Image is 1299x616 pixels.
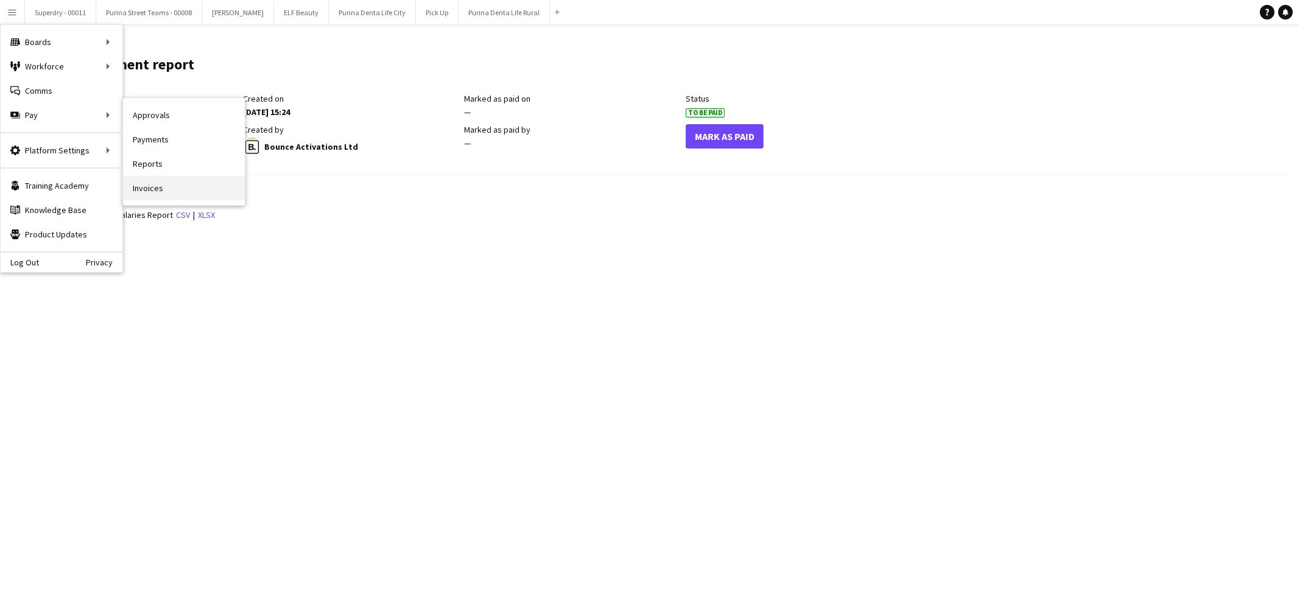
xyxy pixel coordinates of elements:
[243,107,459,117] div: [DATE] 15:24
[686,124,764,149] button: Mark As Paid
[686,93,901,104] div: Status
[464,107,471,117] span: —
[25,1,96,24] button: Superdry - 00011
[123,176,245,200] a: Invoices
[416,1,459,24] button: Pick Up
[464,138,471,149] span: —
[198,209,215,220] a: xlsx
[123,127,245,152] a: Payments
[1,222,122,247] a: Product Updates
[21,187,1287,198] h3: Reports
[1,198,122,222] a: Knowledge Base
[464,124,680,135] div: Marked as paid by
[1,257,39,267] a: Log Out
[243,93,459,104] div: Created on
[1,79,122,103] a: Comms
[86,257,122,267] a: Privacy
[96,1,202,24] button: Purina Street Teams - 00008
[686,108,725,117] span: To Be Paid
[202,1,274,24] button: [PERSON_NAME]
[1,30,122,54] div: Boards
[464,93,680,104] div: Marked as paid on
[1,173,122,198] a: Training Academy
[243,138,459,156] div: Bounce Activations Ltd
[243,124,459,135] div: Created by
[176,209,190,220] a: csv
[123,152,245,176] a: Reports
[1,103,122,127] div: Pay
[459,1,550,24] button: Purina Denta Life Rural
[123,103,245,127] a: Approvals
[21,93,237,104] div: Total payments
[1,54,122,79] div: Workforce
[329,1,416,24] button: Purina Denta Life City
[21,208,1287,223] div: |
[1,138,122,163] div: Platform Settings
[274,1,329,24] button: ELF Beauty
